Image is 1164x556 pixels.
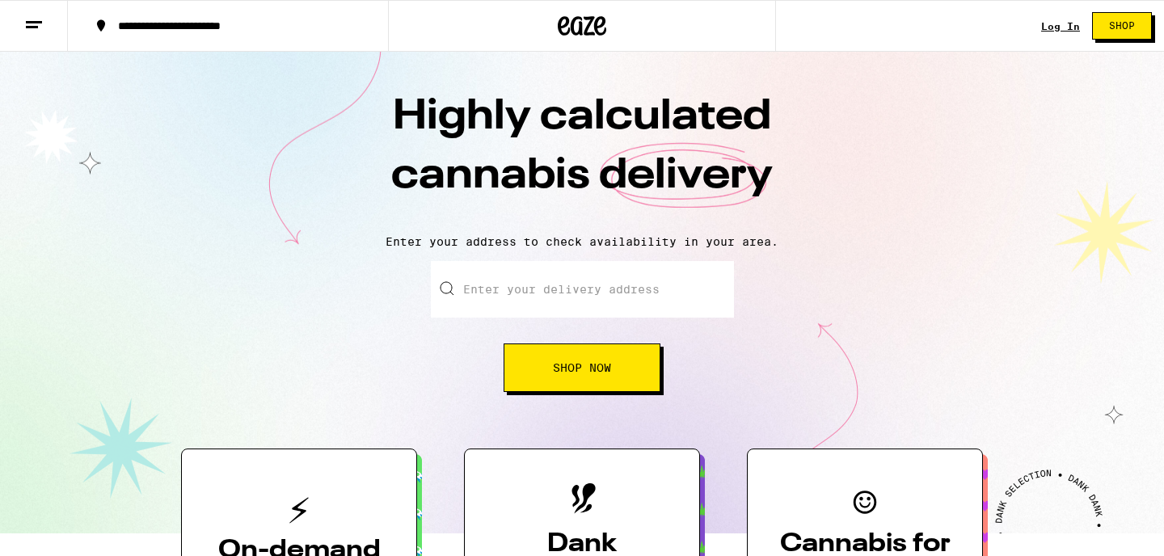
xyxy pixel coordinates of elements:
[553,362,611,373] span: Shop Now
[1092,12,1152,40] button: Shop
[299,88,865,222] h1: Highly calculated cannabis delivery
[16,235,1148,248] p: Enter your address to check availability in your area.
[1041,21,1080,32] a: Log In
[1080,12,1164,40] a: Shop
[431,261,734,318] input: Enter your delivery address
[504,343,660,392] button: Shop Now
[1109,21,1135,31] span: Shop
